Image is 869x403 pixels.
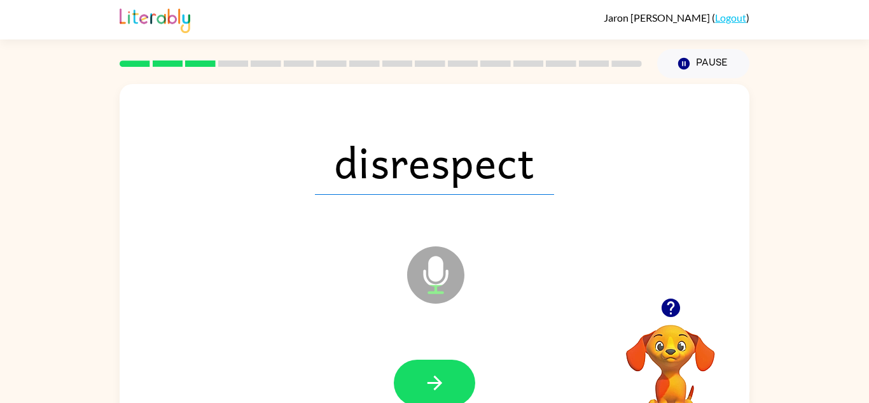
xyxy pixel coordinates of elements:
div: ( ) [604,11,749,24]
span: Jaron [PERSON_NAME] [604,11,712,24]
a: Logout [715,11,746,24]
img: Literably [120,5,190,33]
button: Pause [657,49,749,78]
span: disrespect [315,129,554,195]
